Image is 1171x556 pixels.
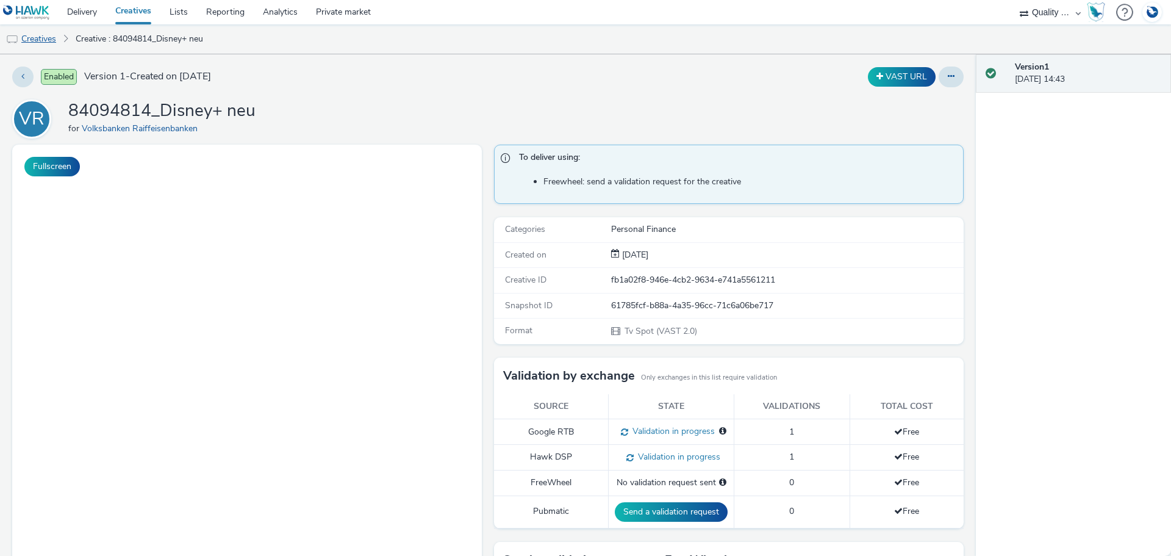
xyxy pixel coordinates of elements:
span: Creative ID [505,274,546,286]
span: 1 [789,426,794,438]
span: Validation in progress [634,451,720,463]
span: 0 [789,505,794,517]
td: Google RTB [494,419,609,445]
span: Free [894,426,919,438]
div: 61785fcf-b88a-4a35-96cc-71c6a06be717 [611,300,962,312]
span: 1 [789,451,794,463]
img: undefined Logo [3,5,50,20]
div: Creation 09 October 2025, 14:43 [620,249,648,261]
th: Source [494,394,609,419]
a: Creative : 84094814_Disney+ neu [70,24,209,54]
span: Created on [505,249,546,261]
span: Free [894,505,919,517]
li: Freewheel: send a validation request for the creative [543,176,957,188]
small: Only exchanges in this list require validation [641,373,777,383]
div: No validation request sent [615,477,728,489]
a: Hawk Academy [1087,2,1110,22]
span: Enabled [41,69,77,85]
div: Please select a deal below and click on Send to send a validation request to FreeWheel. [719,477,726,489]
h3: Validation by exchange [503,367,635,385]
span: Snapshot ID [505,300,553,311]
th: State [609,394,734,419]
a: Volksbanken Raiffeisenbanken [82,123,202,134]
span: 0 [789,477,794,488]
span: [DATE] [620,249,648,261]
span: Validation in progress [628,425,715,437]
button: VAST URL [868,67,936,87]
span: Free [894,477,919,488]
div: [DATE] 14:43 [1015,61,1161,86]
h1: 84094814_Disney+ neu [68,99,256,123]
button: Send a validation request [615,502,728,522]
div: Personal Finance [611,223,962,236]
div: VR [19,102,45,136]
div: fb1a02f8-946e-4cb2-9634-e741a5561211 [611,274,962,286]
th: Validations [734,394,850,419]
button: Fullscreen [24,157,80,176]
img: Hawk Academy [1087,2,1105,22]
td: Pubmatic [494,496,609,528]
td: FreeWheel [494,471,609,496]
span: Tv Spot (VAST 2.0) [623,325,697,337]
span: Version 1 - Created on [DATE] [84,70,211,84]
span: for [68,123,82,134]
span: Format [505,325,532,336]
img: Account DE [1143,2,1161,23]
td: Hawk DSP [494,445,609,471]
strong: Version 1 [1015,61,1049,73]
a: VR [12,113,56,125]
th: Total cost [850,394,964,419]
span: Free [894,451,919,463]
img: tv [6,34,18,46]
span: Categories [505,223,545,235]
div: Duplicate the creative as a VAST URL [865,67,939,87]
span: To deliver using: [519,151,951,167]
